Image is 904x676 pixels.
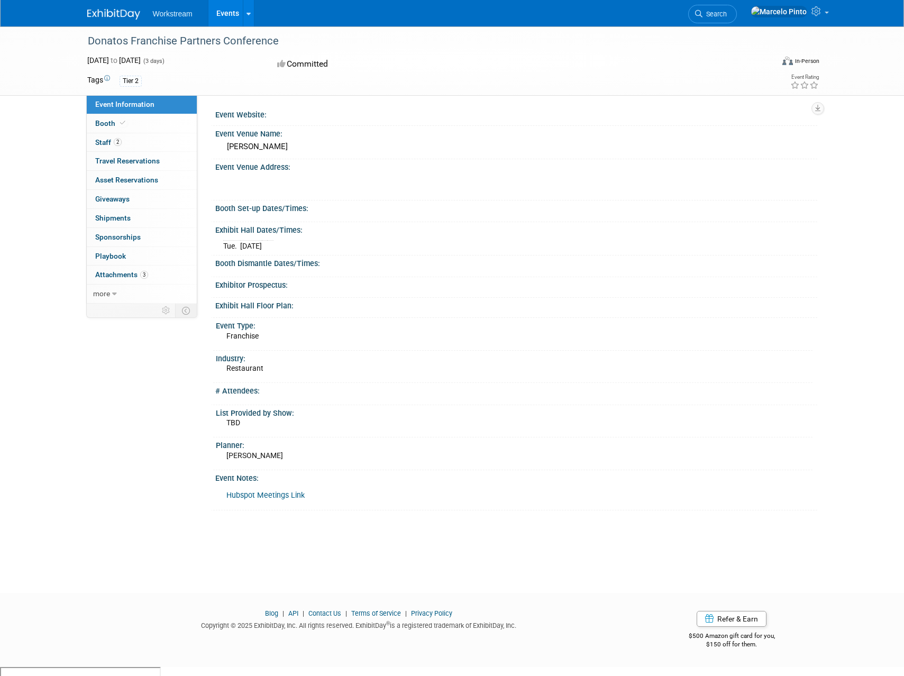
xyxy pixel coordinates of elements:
[95,233,141,241] span: Sponsorships
[114,138,122,146] span: 2
[782,57,793,65] img: Format-Inperson.png
[87,114,197,133] a: Booth
[95,252,126,260] span: Playbook
[87,95,197,114] a: Event Information
[308,609,341,617] a: Contact Us
[95,119,127,127] span: Booth
[87,285,197,303] a: more
[215,470,817,483] div: Event Notes:
[157,304,176,317] td: Personalize Event Tab Strip
[216,318,812,331] div: Event Type:
[87,133,197,152] a: Staff2
[175,304,197,317] td: Toggle Event Tabs
[226,418,240,427] span: TBD
[109,56,119,65] span: to
[226,364,263,372] span: Restaurant
[226,451,283,460] span: [PERSON_NAME]
[87,247,197,266] a: Playbook
[386,620,390,626] sup: ®
[403,609,409,617] span: |
[411,609,452,617] a: Privacy Policy
[215,277,817,290] div: Exhibitor Prospectus:
[93,289,110,298] span: more
[215,200,817,214] div: Booth Set-up Dates/Times:
[87,56,141,65] span: [DATE] [DATE]
[95,157,160,165] span: Travel Reservations
[646,640,817,649] div: $150 off for them.
[153,10,193,18] span: Workstream
[215,159,817,172] div: Event Venue Address:
[697,611,766,627] a: Refer & Earn
[790,75,819,80] div: Event Rating
[215,126,817,139] div: Event Venue Name:
[140,271,148,279] span: 3
[87,209,197,227] a: Shipments
[280,609,287,617] span: |
[226,332,259,340] span: Franchise
[223,139,809,155] div: [PERSON_NAME]
[95,195,130,203] span: Giveaways
[95,270,148,279] span: Attachments
[795,57,819,65] div: In-Person
[87,9,140,20] img: ExhibitDay
[300,609,307,617] span: |
[87,618,631,631] div: Copyright © 2025 ExhibitDay, Inc. All rights reserved. ExhibitDay is a registered trademark of Ex...
[688,5,737,23] a: Search
[351,609,401,617] a: Terms of Service
[215,255,817,269] div: Booth Dismantle Dates/Times:
[240,240,262,251] td: [DATE]
[95,214,131,222] span: Shipments
[265,609,278,617] a: Blog
[216,351,812,364] div: Industry:
[274,55,508,74] div: Committed
[120,76,142,87] div: Tier 2
[216,405,812,418] div: List Provided by Show:
[87,266,197,284] a: Attachments3
[702,10,727,18] span: Search
[343,609,350,617] span: |
[215,222,817,235] div: Exhibit Hall Dates/Times:
[87,152,197,170] a: Travel Reservations
[95,176,158,184] span: Asset Reservations
[84,32,757,51] div: Donatos Franchise Partners Conference
[120,120,125,126] i: Booth reservation complete
[95,100,154,108] span: Event Information
[87,171,197,189] a: Asset Reservations
[288,609,298,617] a: API
[711,55,820,71] div: Event Format
[215,298,817,311] div: Exhibit Hall Floor Plan:
[215,383,817,396] div: # Attendees:
[223,240,240,251] td: Tue.
[87,190,197,208] a: Giveaways
[215,107,817,120] div: Event Website:
[142,58,165,65] span: (3 days)
[226,491,305,500] a: Hubspot Meetings Link
[216,437,812,451] div: Planner:
[751,6,807,17] img: Marcelo Pinto
[646,625,817,649] div: $500 Amazon gift card for you,
[87,75,110,87] td: Tags
[87,228,197,246] a: Sponsorships
[95,138,122,147] span: Staff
